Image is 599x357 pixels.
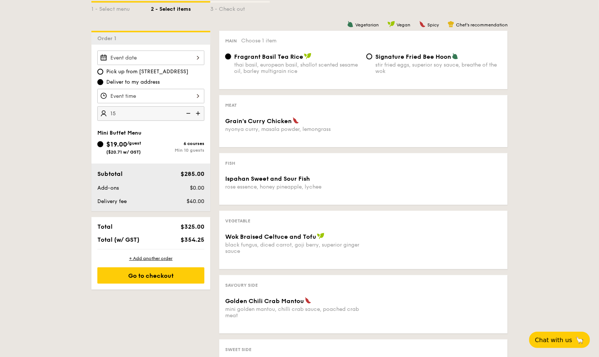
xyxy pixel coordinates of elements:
[225,184,360,190] div: rose essence, honey pineapple, lychee
[106,78,160,86] span: Deliver to my address
[456,22,508,28] span: Chef's recommendation
[97,79,103,85] input: Deliver to my address
[347,21,354,28] img: icon-vegetarian.fe4039eb.svg
[97,185,119,191] span: Add-ons
[225,233,316,240] span: Wok Braised Celtuce and Tofu
[97,198,127,205] span: Delivery fee
[127,141,141,146] span: /guest
[225,118,292,125] span: Grain's Curry Chicken
[225,283,258,288] span: Savoury Side
[181,223,204,230] span: $325.00
[151,148,204,153] div: Min 10 guests
[190,185,204,191] span: $0.00
[225,54,231,59] input: Fragrant Basil Tea Ricethai basil, european basil, shallot scented sesame oil, barley multigrain ...
[225,306,360,319] div: mini golden mantou, chilli crab sauce, poached crab meat
[225,218,250,223] span: Vegetable
[225,161,235,166] span: Fish
[575,336,584,344] span: 🦙
[448,21,454,28] img: icon-chef-hat.a58ddaea.svg
[305,297,311,304] img: icon-spicy.37a8142b.svg
[317,233,324,239] img: icon-vegan.f8ff3823.svg
[187,198,204,205] span: $40.00
[292,117,299,124] img: icon-spicy.37a8142b.svg
[97,69,103,75] input: Pick up from [STREET_ADDRESS]
[181,236,204,243] span: $354.25
[225,175,310,182] span: Ispahan Sweet and Sour Fish
[151,3,210,13] div: 2 - Select items
[91,3,151,13] div: 1 - Select menu
[427,22,439,28] span: Spicy
[304,53,311,59] img: icon-vegan.f8ff3823.svg
[225,103,237,108] span: Meat
[388,21,395,28] img: icon-vegan.f8ff3823.svg
[419,21,426,28] img: icon-spicy.37a8142b.svg
[225,126,360,132] div: nyonya curry, masala powder, lemongrass
[97,130,142,136] span: Mini Buffet Menu
[106,149,141,155] span: ($20.71 w/ GST)
[193,106,204,120] img: icon-add.58712e84.svg
[452,53,459,59] img: icon-vegetarian.fe4039eb.svg
[234,62,360,74] div: thai basil, european basil, shallot scented sesame oil, barley multigrain rice
[355,22,379,28] span: Vegetarian
[375,53,451,60] span: Signature Fried Bee Hoon
[225,297,304,305] span: Golden Chili Crab Mantou
[234,53,303,60] span: Fragrant Basil Tea Rice
[97,267,204,284] div: Go to checkout
[97,170,123,177] span: Subtotal
[97,223,113,230] span: Total
[97,236,139,243] span: Total (w/ GST)
[97,141,103,147] input: $19.00/guest($20.71 w/ GST)6 coursesMin 10 guests
[225,347,252,352] span: Sweet Side
[97,89,204,103] input: Event time
[182,106,193,120] img: icon-reduce.1d2dbef1.svg
[225,38,237,44] span: Main
[97,106,204,121] input: Number of guests
[97,51,204,65] input: Event date
[375,62,502,74] div: stir fried eggs, superior soy sauce, breathe of the wok
[225,242,360,254] div: black fungus, diced carrot, goji berry, superior ginger sauce
[535,337,572,344] span: Chat with us
[106,140,127,148] span: $19.00
[396,22,410,28] span: Vegan
[97,35,119,42] span: Order 1
[181,170,204,177] span: $285.00
[529,332,590,348] button: Chat with us🦙
[106,68,188,75] span: Pick up from [STREET_ADDRESS]
[366,54,372,59] input: Signature Fried Bee Hoonstir fried eggs, superior soy sauce, breathe of the wok
[241,38,276,44] span: Choose 1 item
[151,141,204,146] div: 6 courses
[210,3,270,13] div: 3 - Check out
[97,255,204,261] div: + Add another order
